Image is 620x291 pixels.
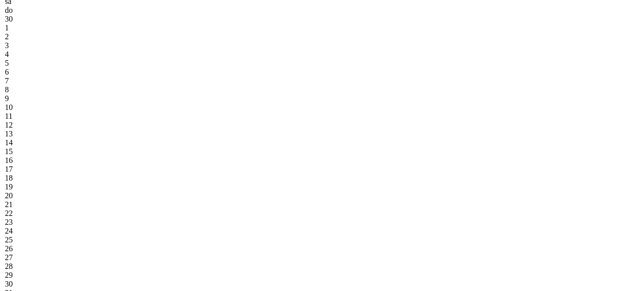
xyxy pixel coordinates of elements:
div: Choose Tuesday, July 15th, 2025 [5,147,99,156]
div: Choose Wednesday, July 9th, 2025 [5,94,99,103]
div: Choose Tuesday, July 22nd, 2025 [5,209,99,218]
div: Choose Wednesday, July 2nd, 2025 [5,32,99,41]
div: Choose Tuesday, July 1st, 2025 [5,24,99,32]
div: Choose Wednesday, July 30th, 2025 [5,280,99,289]
div: Choose Monday, June 30th, 2025 [5,15,99,24]
div: Choose Thursday, July 3rd, 2025 [5,41,99,50]
div: Choose Tuesday, July 29th, 2025 [5,271,99,280]
div: Choose Monday, July 7th, 2025 [5,77,99,85]
div: Choose Thursday, July 24th, 2025 [5,227,99,236]
div: Choose Sunday, July 6th, 2025 [5,68,99,77]
div: Choose Sunday, July 13th, 2025 [5,130,99,138]
div: Choose Friday, July 25th, 2025 [5,236,99,244]
div: Choose Monday, July 14th, 2025 [5,138,99,147]
div: Choose Monday, July 21st, 2025 [5,200,99,209]
div: Choose Saturday, July 19th, 2025 [5,183,99,191]
div: Choose Thursday, July 10th, 2025 [5,103,99,112]
div: Choose Tuesday, July 8th, 2025 [5,85,99,94]
div: Choose Sunday, July 20th, 2025 [5,191,99,200]
div: Choose Friday, July 4th, 2025 [5,50,99,59]
div: do [5,6,99,15]
div: Choose Friday, July 18th, 2025 [5,174,99,183]
div: Choose Saturday, July 12th, 2025 [5,121,99,130]
div: Choose Saturday, July 26th, 2025 [5,244,99,253]
div: Choose Monday, July 28th, 2025 [5,262,99,271]
div: Choose Thursday, July 17th, 2025 [5,165,99,174]
div: Choose Saturday, July 5th, 2025 [5,59,99,68]
div: Choose Wednesday, July 16th, 2025 [5,156,99,165]
div: Choose Wednesday, July 23rd, 2025 [5,218,99,227]
div: Choose Friday, July 11th, 2025 [5,112,99,121]
div: Choose Sunday, July 27th, 2025 [5,253,99,262]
